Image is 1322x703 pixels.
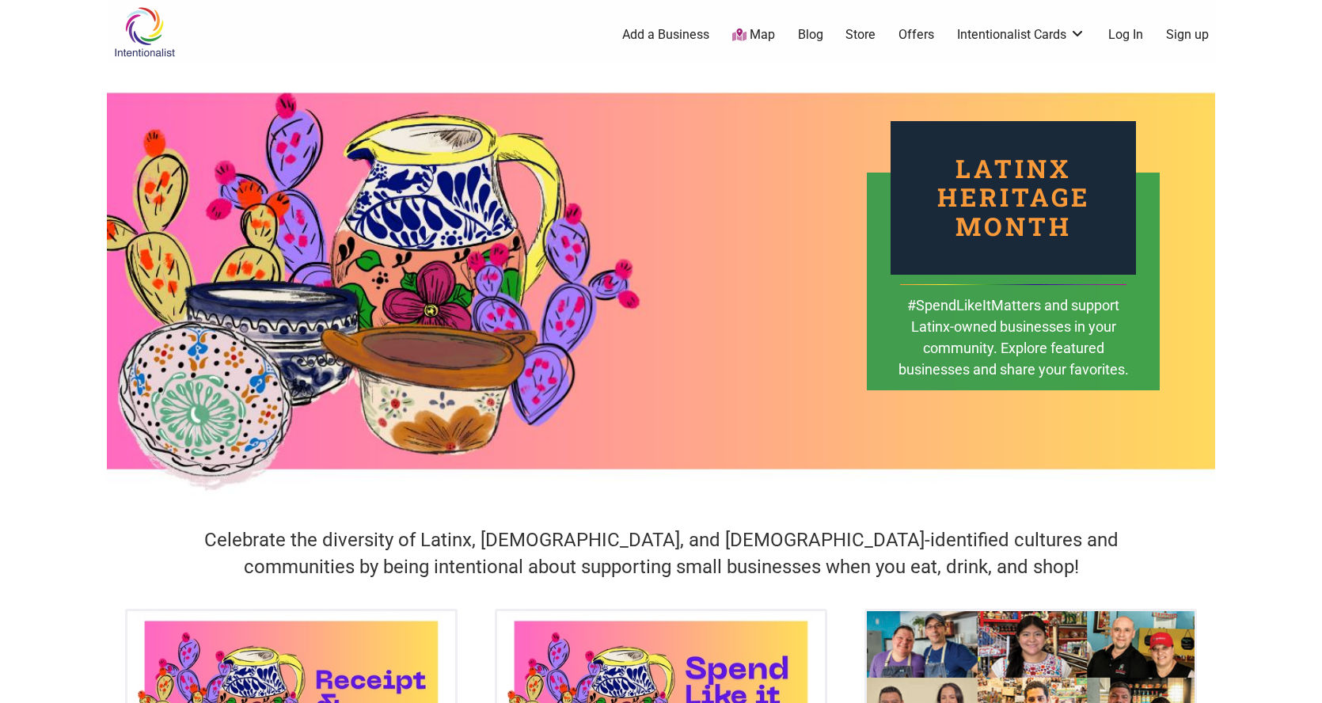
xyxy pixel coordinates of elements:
a: Map [732,26,775,44]
div: #SpendLikeItMatters and support Latinx-owned businesses in your community. Explore featured busin... [897,294,1130,403]
a: Offers [898,26,934,44]
div: Latinx Heritage Month [891,121,1136,275]
a: Blog [798,26,823,44]
h4: Celebrate the diversity of Latinx, [DEMOGRAPHIC_DATA], and [DEMOGRAPHIC_DATA]-identified cultures... [162,527,1160,580]
a: Log In [1108,26,1143,44]
a: Store [845,26,876,44]
img: Intentionalist [107,6,182,58]
a: Sign up [1166,26,1209,44]
a: Add a Business [622,26,709,44]
a: Intentionalist Cards [957,26,1085,44]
